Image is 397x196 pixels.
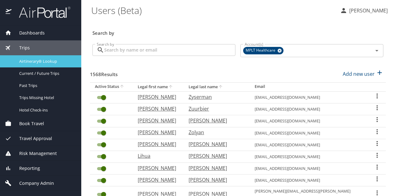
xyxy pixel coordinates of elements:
[189,129,242,136] p: Zolyan
[138,152,176,160] p: Lihua
[189,105,242,112] p: Zuurbier
[250,163,368,175] td: [EMAIL_ADDRESS][DOMAIN_NAME]
[138,164,176,172] p: [PERSON_NAME]
[92,26,383,37] h3: Search by
[138,129,176,136] p: [PERSON_NAME]
[250,91,368,103] td: [EMAIL_ADDRESS][DOMAIN_NAME]
[243,47,283,54] div: MPLT Healthcare
[104,44,235,56] input: Search by name or email
[250,115,368,127] td: [EMAIL_ADDRESS][DOMAIN_NAME]
[19,95,74,101] span: Trips Missing Hotel
[347,7,388,14] p: [PERSON_NAME]
[133,82,184,91] th: Legal first name
[250,175,368,186] td: [EMAIL_ADDRESS][DOMAIN_NAME]
[184,82,250,91] th: Legal last name
[19,83,74,89] span: Past Trips
[189,176,242,184] p: [PERSON_NAME]
[19,107,74,113] span: Hotel Check-ins
[189,140,242,148] p: [PERSON_NAME]
[138,105,176,112] p: [PERSON_NAME]
[11,180,54,187] span: Company Admin
[90,82,133,91] th: Active Status
[189,93,242,101] p: Zyserman
[19,58,74,64] span: Airtinerary® Lookup
[11,120,44,127] span: Book Travel
[11,165,40,172] span: Reporting
[372,46,381,55] button: Open
[11,135,52,142] span: Travel Approval
[343,70,375,78] p: Add new user
[138,93,176,101] p: [PERSON_NAME]
[189,117,242,124] p: [PERSON_NAME]
[11,30,45,36] span: Dashboards
[243,47,279,54] span: MPLT Healthcare
[250,151,368,162] td: [EMAIL_ADDRESS][DOMAIN_NAME]
[12,6,70,18] img: airportal-logo.png
[90,67,118,78] h3: 1568 Results
[11,44,30,51] span: Trips
[138,140,176,148] p: [PERSON_NAME]
[138,176,176,184] p: [PERSON_NAME]
[6,6,12,18] img: icon-airportal.png
[218,84,224,90] button: sort
[337,5,390,16] button: [PERSON_NAME]
[250,103,368,115] td: [EMAIL_ADDRESS][DOMAIN_NAME]
[138,117,176,124] p: [PERSON_NAME]
[119,84,125,90] button: sort
[11,150,57,157] span: Risk Management
[168,84,174,90] button: sort
[250,82,368,91] th: Email
[250,127,368,139] td: [EMAIL_ADDRESS][DOMAIN_NAME]
[250,139,368,151] td: [EMAIL_ADDRESS][DOMAIN_NAME]
[19,71,74,76] span: Current / Future Trips
[189,152,242,160] p: [PERSON_NAME]
[340,67,386,81] button: Add new user
[91,1,335,20] h1: Users (Beta)
[189,164,242,172] p: [PERSON_NAME]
